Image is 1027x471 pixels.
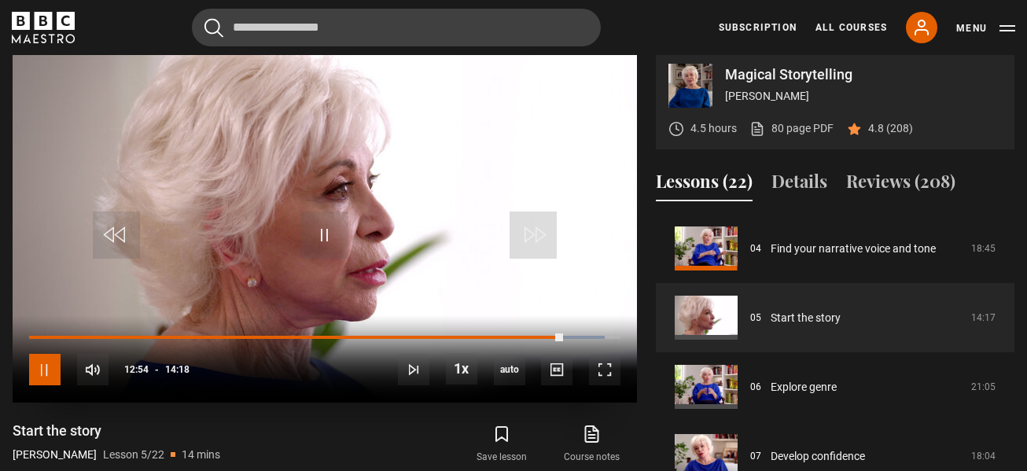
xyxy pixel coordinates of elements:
[13,421,220,440] h1: Start the story
[771,168,827,201] button: Details
[815,20,887,35] a: All Courses
[690,120,737,137] p: 4.5 hours
[656,168,753,201] button: Lessons (22)
[13,447,97,463] p: [PERSON_NAME]
[749,120,834,137] a: 80 page PDF
[204,18,223,38] button: Submit the search query
[771,241,936,257] a: Find your narrative voice and tone
[547,421,637,467] a: Course notes
[398,354,429,385] button: Next Lesson
[846,168,955,201] button: Reviews (208)
[868,120,913,137] p: 4.8 (208)
[77,354,109,385] button: Mute
[182,447,220,463] p: 14 mins
[494,354,525,385] div: Current quality: 720p
[771,310,841,326] a: Start the story
[541,354,572,385] button: Captions
[457,421,547,467] button: Save lesson
[29,354,61,385] button: Pause
[124,355,149,384] span: 12:54
[13,51,637,403] video-js: Video Player
[725,68,1002,82] p: Magical Storytelling
[725,88,1002,105] p: [PERSON_NAME]
[446,353,477,385] button: Playback Rate
[956,20,1015,36] button: Toggle navigation
[494,354,525,385] span: auto
[771,448,865,465] a: Develop confidence
[165,355,190,384] span: 14:18
[589,354,620,385] button: Fullscreen
[103,447,164,463] p: Lesson 5/22
[29,336,620,339] div: Progress Bar
[771,379,837,396] a: Explore genre
[719,20,797,35] a: Subscription
[12,12,75,43] svg: BBC Maestro
[192,9,601,46] input: Search
[155,364,159,375] span: -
